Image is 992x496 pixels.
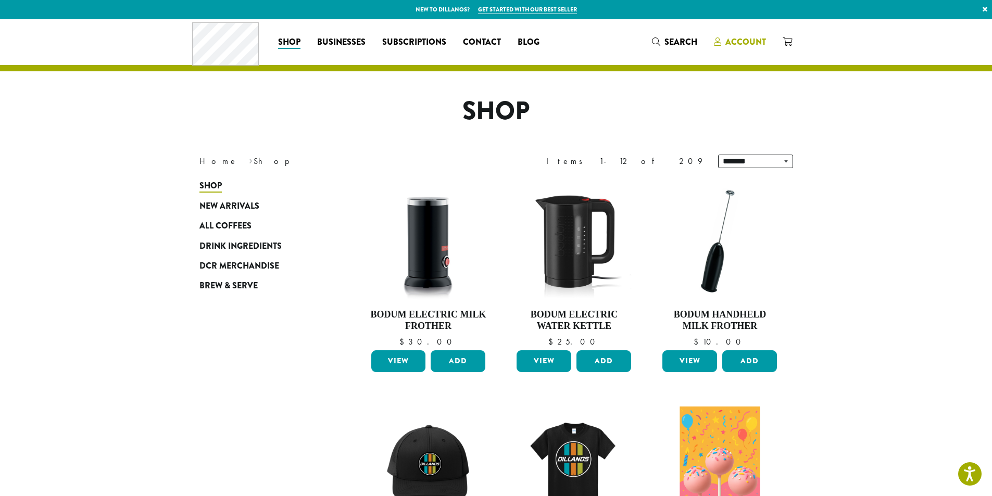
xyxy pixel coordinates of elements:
a: DCR Merchandise [199,256,324,276]
a: Bodum Electric Water Kettle $25.00 [514,181,634,346]
div: Items 1-12 of 209 [546,155,702,168]
a: Shop [199,176,324,196]
a: New Arrivals [199,196,324,216]
span: All Coffees [199,220,252,233]
h4: Bodum Electric Water Kettle [514,309,634,332]
bdi: 25.00 [548,336,600,347]
button: Add [576,350,631,372]
span: › [249,151,253,168]
img: DP3954.01-002.png [368,181,488,301]
a: Drink Ingredients [199,236,324,256]
a: Get started with our best seller [478,5,577,14]
span: Contact [463,36,501,49]
a: Brew & Serve [199,276,324,296]
span: Shop [199,180,222,193]
span: Blog [518,36,539,49]
h1: Shop [192,96,801,126]
a: View [517,350,571,372]
span: DCR Merchandise [199,260,279,273]
h4: Bodum Handheld Milk Frother [660,309,780,332]
a: View [662,350,717,372]
span: Businesses [317,36,366,49]
span: $ [694,336,702,347]
a: Bodum Handheld Milk Frother $10.00 [660,181,780,346]
span: Brew & Serve [199,279,258,292]
img: DP3955.01.png [514,181,634,301]
span: Drink Ingredients [199,240,282,253]
button: Add [722,350,777,372]
a: Search [644,33,706,50]
a: View [371,350,426,372]
span: Subscriptions [382,36,446,49]
span: Shop [278,36,300,49]
span: Account [725,36,766,48]
a: Home [199,156,238,167]
a: All Coffees [199,216,324,236]
span: New Arrivals [199,200,259,213]
span: $ [399,336,408,347]
button: Add [431,350,485,372]
a: Bodum Electric Milk Frother $30.00 [369,181,488,346]
nav: Breadcrumb [199,155,481,168]
img: DP3927.01-002.png [660,181,780,301]
bdi: 30.00 [399,336,457,347]
a: Shop [270,34,309,50]
h4: Bodum Electric Milk Frother [369,309,488,332]
bdi: 10.00 [694,336,746,347]
span: Search [664,36,697,48]
span: $ [548,336,557,347]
